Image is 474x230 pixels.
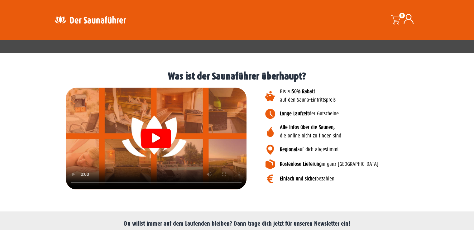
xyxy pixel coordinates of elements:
[280,111,309,117] b: Lange Laufzeit
[280,88,437,104] p: Bis zu auf den Sauna-Eintrittspreis
[280,146,297,152] b: Regional
[280,160,437,168] p: in ganz [GEOGRAPHIC_DATA]
[280,123,437,140] p: die online nicht zu finden sind
[141,129,171,148] div: Video abspielen
[53,220,421,228] h2: Du willst immer auf dem Laufenden bleiben? Dann trage dich jetzt für unseren Newsletter ein!
[280,146,437,154] p: auf dich abgestimmt
[280,124,335,130] b: Alle Infos über die Saunen,
[280,110,437,118] p: der Gutscheine
[3,71,471,81] h1: Was ist der Saunaführer überhaupt?
[292,89,315,94] b: 50% Rabatt
[280,175,437,183] p: bezahlen
[280,161,322,167] b: Kostenlose Lieferung
[280,176,316,182] b: Einfach und sicher
[399,13,405,18] span: 0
